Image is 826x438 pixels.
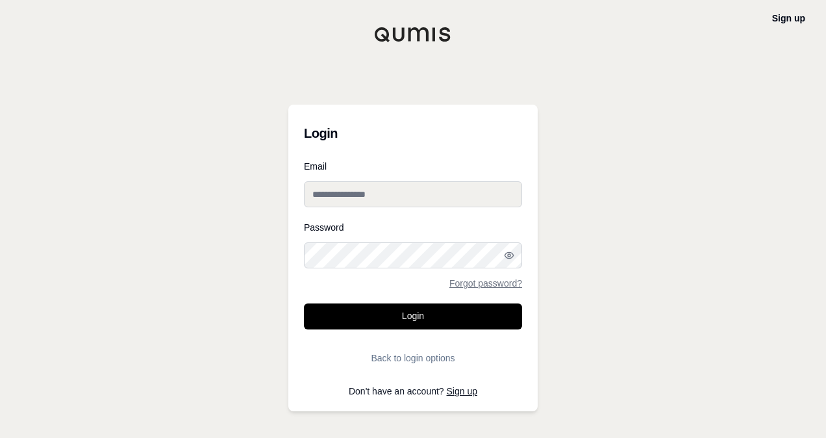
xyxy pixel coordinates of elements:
[447,386,477,396] a: Sign up
[304,345,522,371] button: Back to login options
[772,13,805,23] a: Sign up
[374,27,452,42] img: Qumis
[304,303,522,329] button: Login
[304,162,522,171] label: Email
[304,387,522,396] p: Don't have an account?
[449,279,522,288] a: Forgot password?
[304,223,522,232] label: Password
[304,120,522,146] h3: Login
